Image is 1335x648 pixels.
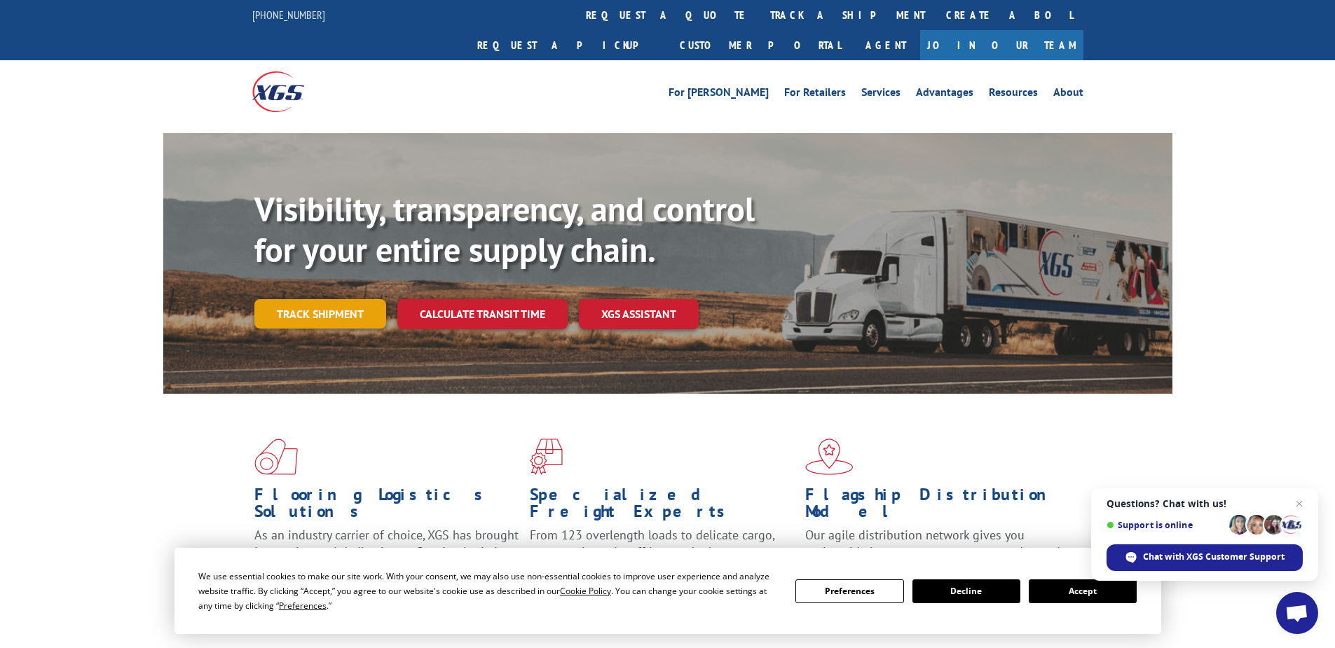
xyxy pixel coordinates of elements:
a: About [1053,87,1083,102]
a: Calculate transit time [397,299,568,329]
span: Support is online [1107,520,1224,530]
a: Services [861,87,901,102]
a: Customer Portal [669,30,851,60]
a: Track shipment [254,299,386,329]
span: Chat with XGS Customer Support [1143,551,1285,563]
a: For [PERSON_NAME] [669,87,769,102]
span: Questions? Chat with us! [1107,498,1303,509]
button: Preferences [795,579,903,603]
img: xgs-icon-focused-on-flooring-red [530,439,563,475]
h1: Flagship Distribution Model [805,486,1070,527]
b: Visibility, transparency, and control for your entire supply chain. [254,187,755,271]
a: XGS ASSISTANT [579,299,699,329]
button: Accept [1029,579,1137,603]
img: xgs-icon-total-supply-chain-intelligence-red [254,439,298,475]
button: Decline [912,579,1020,603]
span: Chat with XGS Customer Support [1107,544,1303,571]
a: Agent [851,30,920,60]
a: Join Our Team [920,30,1083,60]
h1: Specialized Freight Experts [530,486,795,527]
a: Open chat [1276,592,1318,634]
a: Resources [989,87,1038,102]
span: Preferences [279,600,327,612]
a: For Retailers [784,87,846,102]
div: We use essential cookies to make our site work. With your consent, we may also use non-essential ... [198,569,779,613]
img: xgs-icon-flagship-distribution-model-red [805,439,854,475]
h1: Flooring Logistics Solutions [254,486,519,527]
span: Cookie Policy [560,585,611,597]
a: Request a pickup [467,30,669,60]
a: Advantages [916,87,973,102]
span: As an industry carrier of choice, XGS has brought innovation and dedication to flooring logistics... [254,527,519,577]
p: From 123 overlength loads to delicate cargo, our experienced staff knows the best way to move you... [530,527,795,589]
span: Our agile distribution network gives you nationwide inventory management on demand. [805,527,1063,560]
a: [PHONE_NUMBER] [252,8,325,22]
div: Cookie Consent Prompt [174,548,1161,634]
